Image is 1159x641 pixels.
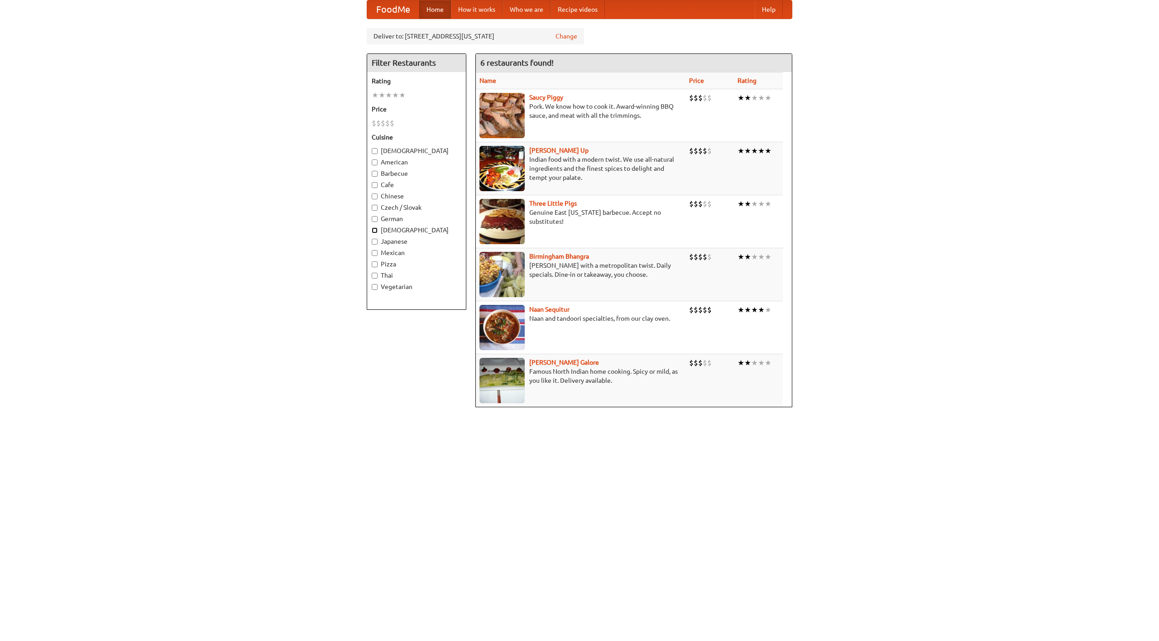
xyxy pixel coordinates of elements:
[372,105,461,114] h5: Price
[758,93,765,103] li: ★
[694,199,698,209] li: $
[758,358,765,368] li: ★
[381,118,385,128] li: $
[376,118,381,128] li: $
[703,305,707,315] li: $
[529,200,577,207] a: Three Little Pigs
[751,358,758,368] li: ★
[372,192,461,201] label: Chinese
[367,0,419,19] a: FoodMe
[707,93,712,103] li: $
[372,282,461,291] label: Vegetarian
[372,248,461,257] label: Mexican
[372,90,378,100] li: ★
[378,90,385,100] li: ★
[479,155,682,182] p: Indian food with a modern twist. We use all-natural ingredients and the finest spices to delight ...
[744,358,751,368] li: ★
[707,305,712,315] li: $
[372,284,378,290] input: Vegetarian
[755,0,783,19] a: Help
[689,252,694,262] li: $
[385,90,392,100] li: ★
[689,93,694,103] li: $
[694,93,698,103] li: $
[479,77,496,84] a: Name
[689,305,694,315] li: $
[698,199,703,209] li: $
[372,273,378,279] input: Thai
[738,77,757,84] a: Rating
[707,199,712,209] li: $
[744,93,751,103] li: ★
[751,93,758,103] li: ★
[703,199,707,209] li: $
[738,93,744,103] li: ★
[689,77,704,84] a: Price
[372,227,378,233] input: [DEMOGRAPHIC_DATA]
[694,146,698,156] li: $
[372,118,376,128] li: $
[392,90,399,100] li: ★
[529,359,599,366] a: [PERSON_NAME] Galore
[738,199,744,209] li: ★
[479,261,682,279] p: [PERSON_NAME] with a metropolitan twist. Daily specials. Dine-in or takeaway, you choose.
[758,146,765,156] li: ★
[689,199,694,209] li: $
[689,358,694,368] li: $
[372,203,461,212] label: Czech / Slovak
[751,146,758,156] li: ★
[372,133,461,142] h5: Cuisine
[765,305,771,315] li: ★
[372,250,378,256] input: Mexican
[479,146,525,191] img: curryup.jpg
[372,226,461,235] label: [DEMOGRAPHIC_DATA]
[694,252,698,262] li: $
[529,94,563,101] a: Saucy Piggy
[765,252,771,262] li: ★
[707,252,712,262] li: $
[551,0,605,19] a: Recipe videos
[372,182,378,188] input: Cafe
[479,305,525,350] img: naansequitur.jpg
[367,28,584,44] div: Deliver to: [STREET_ADDRESS][US_STATE]
[479,314,682,323] p: Naan and tandoori specialties, from our clay oven.
[698,93,703,103] li: $
[738,146,744,156] li: ★
[529,253,589,260] a: Birmingham Bhangra
[503,0,551,19] a: Who we are
[479,367,682,385] p: Famous North Indian home cooking. Spicy or mild, as you like it. Delivery available.
[529,147,589,154] a: [PERSON_NAME] Up
[556,32,577,41] a: Change
[479,358,525,403] img: currygalore.jpg
[765,199,771,209] li: ★
[479,102,682,120] p: Pork. We know how to cook it. Award-winning BBQ sauce, and meat with all the trimmings.
[372,171,378,177] input: Barbecue
[372,271,461,280] label: Thai
[529,306,570,313] b: Naan Sequitur
[698,358,703,368] li: $
[479,93,525,138] img: saucy.jpg
[738,358,744,368] li: ★
[751,252,758,262] li: ★
[689,146,694,156] li: $
[419,0,451,19] a: Home
[703,93,707,103] li: $
[707,358,712,368] li: $
[372,169,461,178] label: Barbecue
[372,158,461,167] label: American
[372,180,461,189] label: Cafe
[372,193,378,199] input: Chinese
[694,358,698,368] li: $
[372,237,461,246] label: Japanese
[751,305,758,315] li: ★
[707,146,712,156] li: $
[479,199,525,244] img: littlepigs.jpg
[758,252,765,262] li: ★
[758,305,765,315] li: ★
[703,358,707,368] li: $
[372,159,378,165] input: American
